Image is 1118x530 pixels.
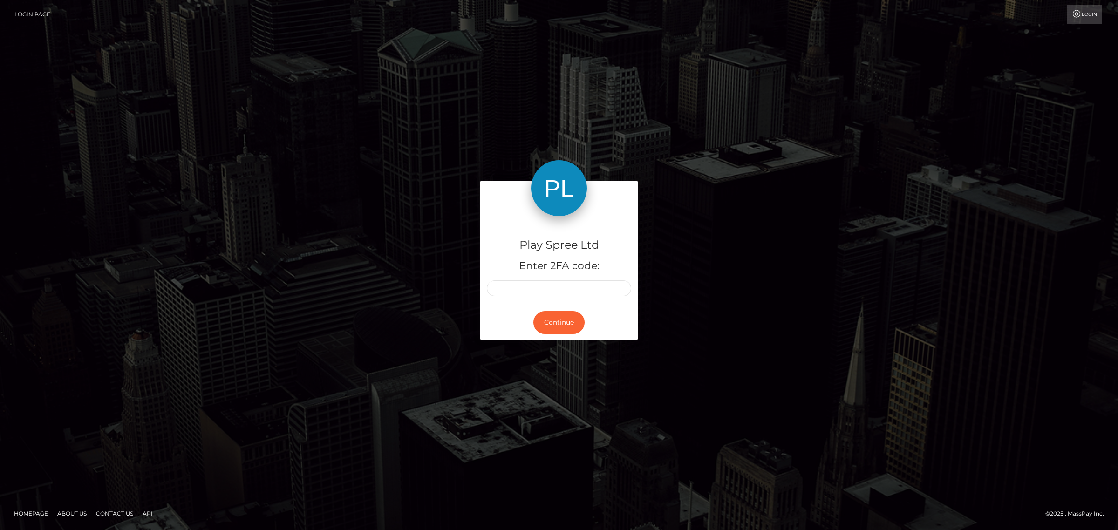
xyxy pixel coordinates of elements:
img: Play Spree Ltd [531,160,587,216]
a: API [139,506,157,521]
a: About Us [54,506,90,521]
div: © 2025 , MassPay Inc. [1045,509,1111,519]
h5: Enter 2FA code: [487,259,631,273]
a: Contact Us [92,506,137,521]
h4: Play Spree Ltd [487,237,631,253]
button: Continue [533,311,585,334]
a: Homepage [10,506,52,521]
a: Login [1067,5,1102,24]
a: Login Page [14,5,50,24]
